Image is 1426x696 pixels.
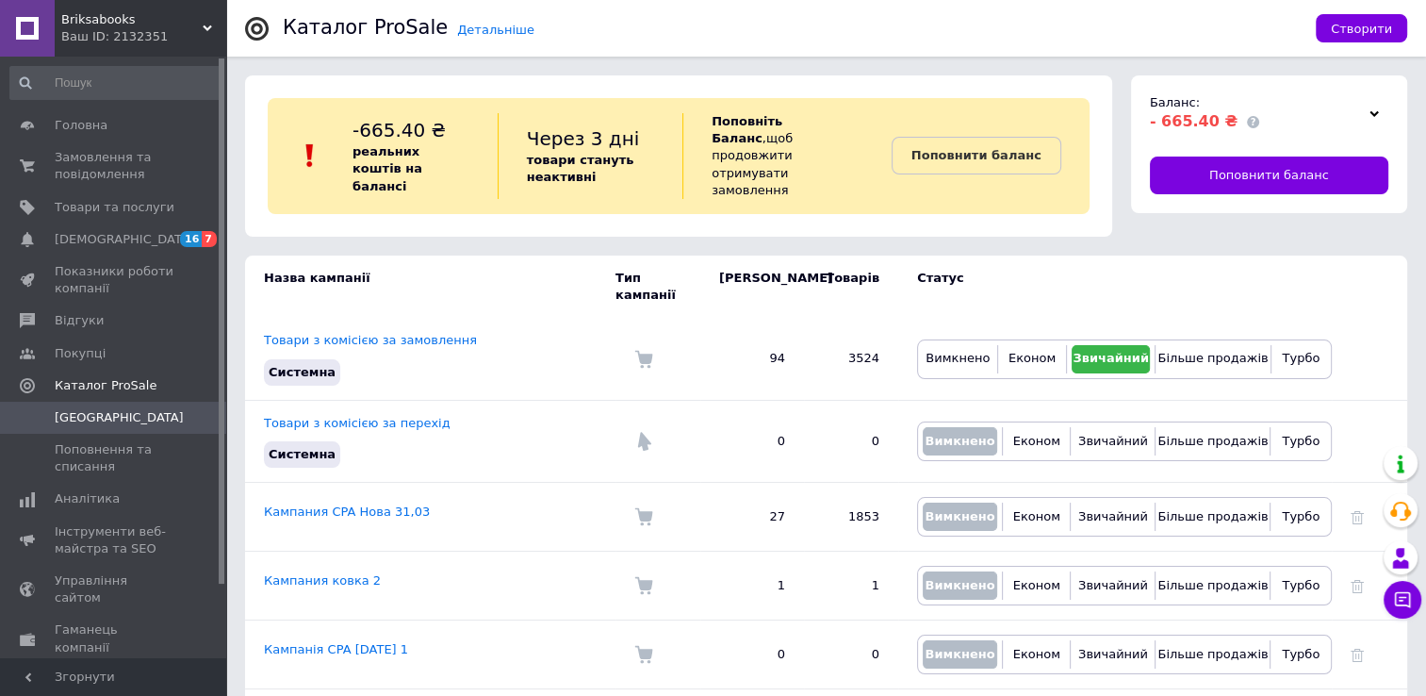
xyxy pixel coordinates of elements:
span: Турбо [1282,351,1319,365]
button: Більше продажів [1160,503,1265,531]
span: Головна [55,117,107,134]
a: Кампанія CPA [DATE] 1 [264,642,408,656]
span: Вимкнено [925,509,994,523]
span: 7 [202,231,217,247]
span: Звичайний [1078,434,1148,448]
span: Турбо [1282,434,1319,448]
td: 1853 [804,483,898,552]
span: Поповнення та списання [55,441,174,475]
a: Видалити [1351,647,1364,661]
b: Поповнити баланс [911,148,1041,162]
span: Турбо [1282,578,1319,592]
button: Вимкнено [923,427,997,456]
button: Створити [1316,14,1407,42]
button: Економ [1008,572,1065,600]
button: Звичайний [1075,427,1150,456]
button: Турбо [1275,640,1326,669]
td: Товарів [804,256,898,318]
div: , щоб продовжити отримувати замовлення [682,113,892,199]
button: Вимкнено [923,503,997,531]
span: Створити [1331,22,1392,36]
a: Видалити [1351,578,1364,592]
a: Кампания CPA Нова 31,03 [264,505,430,519]
button: Турбо [1276,345,1326,373]
span: Більше продажів [1157,647,1268,661]
span: Вимкнено [926,351,990,365]
span: Економ [1013,509,1060,523]
img: Комісія за замовлення [634,645,653,664]
span: Економ [1013,647,1060,661]
td: Статус [898,256,1332,318]
span: Відгуки [55,312,104,329]
button: Економ [1003,345,1060,373]
button: Турбо [1275,503,1326,531]
td: 94 [700,318,804,400]
span: Економ [1008,351,1056,365]
button: Звичайний [1075,572,1150,600]
td: 3524 [804,318,898,400]
div: Ваш ID: 2132351 [61,28,226,45]
button: Більше продажів [1160,427,1265,456]
td: 1 [804,552,898,621]
a: Поповнити баланс [892,137,1061,174]
button: Турбо [1275,427,1326,456]
td: Назва кампанії [245,256,615,318]
a: Товари з комісією за замовлення [264,333,477,347]
button: Вимкнено [923,640,997,669]
span: Звичайний [1078,578,1148,592]
img: Комісія за замовлення [634,576,653,595]
b: реальних коштів на балансі [352,144,422,192]
span: Поповнити баланс [1209,167,1329,184]
span: Турбо [1282,509,1319,523]
td: 0 [804,621,898,689]
span: Аналітика [55,490,120,507]
span: Briksabooks [61,11,203,28]
a: Поповнити баланс [1150,157,1388,194]
span: Турбо [1282,647,1319,661]
span: Більше продажів [1157,351,1268,365]
td: 0 [804,400,898,482]
span: Звичайний [1078,647,1148,661]
button: Більше продажів [1160,640,1265,669]
span: Системна [269,365,336,379]
span: Показники роботи компанії [55,263,174,297]
button: Чат з покупцем [1384,581,1421,619]
button: Більше продажів [1160,345,1265,373]
span: Більше продажів [1157,578,1268,592]
button: Економ [1008,640,1065,669]
button: Вимкнено [923,572,997,600]
span: Гаманець компанії [55,621,174,655]
span: Через 3 дні [527,127,640,150]
img: Комісія за перехід [634,432,653,451]
img: Комісія за замовлення [634,507,653,526]
span: Економ [1013,434,1060,448]
span: Покупці [55,345,106,362]
td: [PERSON_NAME] [700,256,804,318]
span: Вимкнено [925,647,994,661]
span: Системна [269,447,336,461]
span: Економ [1013,578,1060,592]
span: 16 [180,231,202,247]
button: Економ [1008,427,1065,456]
a: Кампания ковка 2 [264,573,381,588]
button: Більше продажів [1160,572,1265,600]
span: Вимкнено [925,434,994,448]
a: Видалити [1351,509,1364,523]
td: 1 [700,552,804,621]
span: Більше продажів [1157,509,1268,523]
span: Більше продажів [1157,434,1268,448]
span: [DEMOGRAPHIC_DATA] [55,231,194,248]
td: 0 [700,621,804,689]
span: Товари та послуги [55,199,174,216]
b: товари стануть неактивні [527,153,634,184]
span: Баланс: [1150,95,1200,109]
span: Звичайний [1073,351,1149,365]
a: Товари з комісією за перехід [264,416,451,430]
span: Інструменти веб-майстра та SEO [55,523,174,557]
b: Поповніть Баланс [712,114,782,145]
button: Звичайний [1072,345,1151,373]
button: Звичайний [1075,640,1150,669]
span: Управління сайтом [55,572,174,606]
div: Каталог ProSale [283,18,448,38]
button: Вимкнено [923,345,992,373]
